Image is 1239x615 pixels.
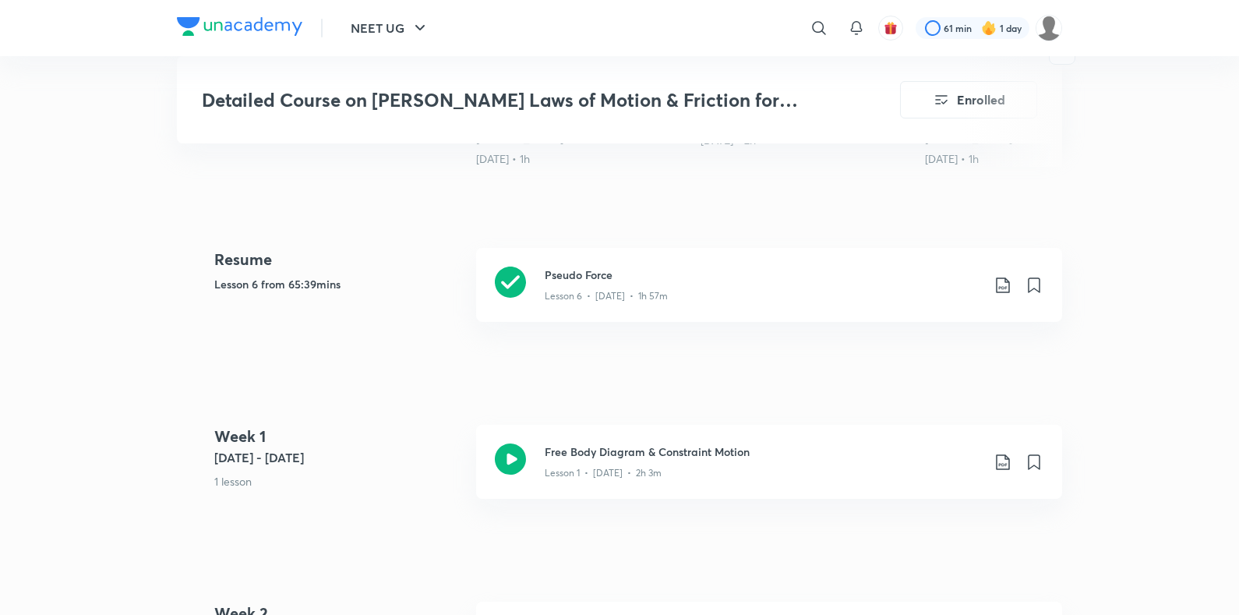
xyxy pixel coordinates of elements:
a: Company Logo [177,17,302,40]
h4: Resume [214,248,464,271]
img: avatar [884,21,898,35]
h5: Lesson 6 from 65:39mins [214,276,464,292]
img: streak [981,20,997,36]
a: Free Body Diagram & Constraint MotionLesson 1 • [DATE] • 2h 3m [476,425,1062,518]
button: NEET UG [341,12,439,44]
h3: Pseudo Force [545,267,981,283]
h5: [DATE] - [DATE] [214,448,464,467]
h3: Free Body Diagram & Constraint Motion [545,444,981,460]
button: Enrolled [900,81,1037,118]
div: 23rd May • 1h [925,151,1137,167]
h3: Detailed Course on [PERSON_NAME] Laws of Motion & Friction for NEET UG [202,89,812,111]
a: Pseudo ForceLesson 6 • [DATE] • 1h 57m [476,248,1062,341]
img: Company Logo [177,17,302,36]
h4: Week 1 [214,425,464,448]
p: Lesson 1 • [DATE] • 2h 3m [545,466,662,480]
img: ANSHITA AGRAWAL [1036,15,1062,41]
button: avatar [878,16,903,41]
p: 1 lesson [214,473,464,490]
div: 23rd Mar • 1h [476,151,688,167]
p: Lesson 6 • [DATE] • 1h 57m [545,289,668,303]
